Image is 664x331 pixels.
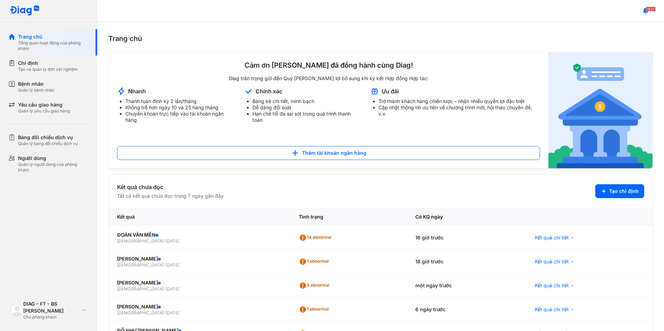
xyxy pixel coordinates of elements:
[548,52,653,168] img: account-announcement
[125,98,236,104] li: Thanh toán định kỳ 2 lần/tháng
[244,87,253,95] img: account-announcement
[117,286,164,291] span: [DEMOGRAPHIC_DATA]
[117,193,224,200] div: Tất cả kết quả chưa đọc trong 7 ngày gần đây
[18,87,55,93] div: Quản lý bệnh nhân
[370,87,379,95] img: account-announcement
[299,256,331,267] div: 1 abnormal
[23,300,79,314] div: DIAG - FT - BS [PERSON_NAME]
[108,33,653,44] div: Trang chủ
[299,232,334,243] div: 14 abnormal
[166,238,179,244] span: [DATE]
[117,238,164,244] span: [DEMOGRAPHIC_DATA]
[125,111,236,123] li: Chuyển khoản trực tiếp vào tài khoản ngân hàng
[18,162,89,173] div: Quản lý người dùng của phòng khám
[23,314,79,320] div: Chủ phòng khám
[407,208,526,226] div: Có KQ ngày
[117,231,282,238] div: ĐOÀN VĂN MẾN
[252,111,362,123] li: Hạn chế tối đa sai sót trong quá trình thanh toán
[256,87,282,95] div: Chính xác
[128,87,146,95] div: Nhanh
[18,67,78,72] div: Tạo và quản lý đơn xét nghiệm
[117,262,164,268] span: [DEMOGRAPHIC_DATA]
[117,255,282,262] div: [PERSON_NAME]
[379,98,540,104] li: Trở thành khách hàng chiến lược – nhận nhiều quyền lợi đặc biệt
[18,108,70,114] div: Quản lý yêu cầu giao hàng
[18,141,78,146] div: Quản lý bảng đối chiếu dịch vụ
[595,184,644,198] button: Tạo chỉ định
[18,33,89,40] div: Trang chủ
[164,238,166,244] span: -
[646,7,656,11] span: 1837
[299,304,331,315] div: 1 abnormal
[164,262,166,268] span: -
[164,310,166,315] span: -
[407,250,526,274] div: 18 giờ trước
[535,258,569,265] span: Kết quả chi tiết
[117,87,125,95] img: account-announcement
[382,87,399,95] div: Ưu đãi
[407,298,526,322] div: 6 ngày trước
[18,80,55,87] div: Bệnh nhân
[252,98,362,104] li: Bảng kê chi tiết, minh bạch
[109,208,290,226] div: Kết quả
[252,104,362,111] li: Dễ dàng đối soát
[609,188,639,195] span: Tạo chỉ định
[117,310,164,315] span: [DEMOGRAPHIC_DATA]
[164,286,166,291] span: -
[299,280,332,291] div: 5 abnormal
[535,282,569,289] span: Kết quả chi tiết
[535,234,569,241] span: Kết quả chi tiết
[166,262,179,268] span: [DATE]
[166,310,179,315] span: [DATE]
[166,286,179,291] span: [DATE]
[407,226,526,250] div: 16 giờ trước
[117,303,282,310] div: [PERSON_NAME]
[407,274,526,298] div: một ngày trước
[18,60,78,67] div: Chỉ định
[18,101,70,108] div: Yêu cầu giao hàng
[535,306,569,313] span: Kết quả chi tiết
[117,146,540,160] button: Thêm tài khoản ngân hàng
[125,104,236,111] li: Không trễ hơn ngày 10 và 25 hàng tháng
[18,134,78,141] div: Bảng đối chiếu dịch vụ
[18,40,89,51] div: Tổng quan hoạt động của phòng khám
[11,304,23,316] img: logo
[10,6,40,16] img: logo
[290,208,407,226] div: Tình trạng
[117,183,224,191] div: Kết quả chưa đọc
[379,104,540,117] li: Cập nhật thông tin ưu tiên về chương trình mới, hội thảo chuyên đề, v.v.
[18,155,89,162] div: Người dùng
[117,61,540,70] div: Cảm ơn [PERSON_NAME] đã đồng hành cùng Diag!
[117,279,282,286] div: [PERSON_NAME]
[117,75,540,82] div: Diag trân trọng gửi đến Quý [PERSON_NAME] lợi bổ sung khi ký kết Hợp đồng Hợp tác:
